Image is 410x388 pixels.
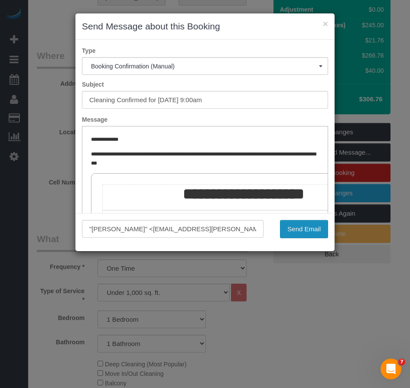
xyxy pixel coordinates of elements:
[323,19,328,28] button: ×
[280,220,328,238] button: Send Email
[91,63,319,70] span: Booking Confirmation (Manual)
[75,80,335,89] label: Subject
[398,359,405,365] span: 7
[82,91,328,109] input: Subject
[82,20,328,33] h3: Send Message about this Booking
[75,115,335,124] label: Message
[82,126,328,262] iframe: Rich Text Editor, editor1
[381,359,401,379] iframe: Intercom live chat
[75,46,335,55] label: Type
[82,57,328,75] button: Booking Confirmation (Manual)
